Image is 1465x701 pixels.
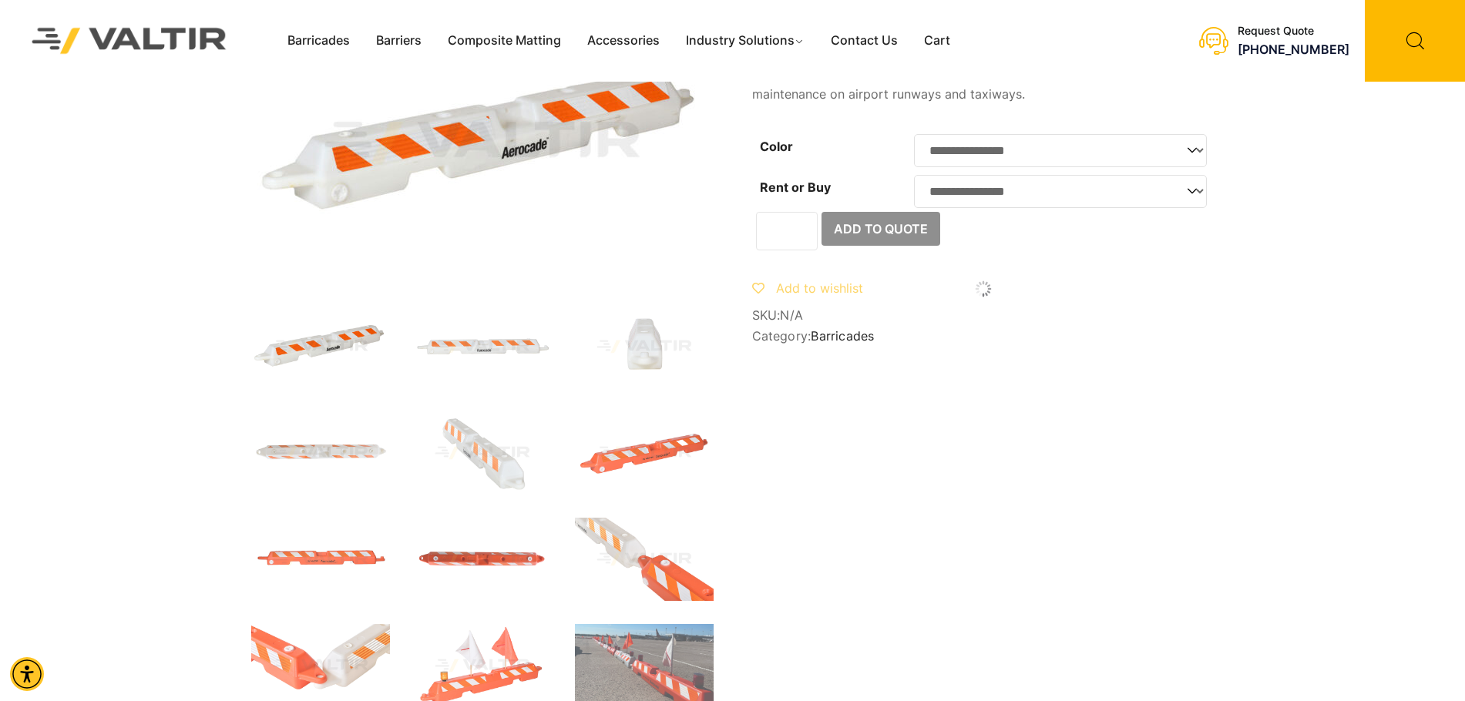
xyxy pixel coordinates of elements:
[413,518,552,601] img: An orange traffic barrier with white reflective stripes, designed for road safety and visibility.
[574,29,673,52] a: Accessories
[818,29,911,52] a: Contact Us
[413,305,552,388] img: A white safety barrier with orange reflective stripes and the brand name "Aerocade" printed on it.
[911,29,963,52] a: Cart
[251,518,390,601] img: An orange traffic barrier with reflective white stripes, labeled "Aerocade," designed for safety ...
[760,139,793,154] label: Color
[251,411,390,495] img: text, letter
[251,305,390,388] img: Aerocade_Nat_3Q-1.jpg
[10,657,44,691] div: Accessibility Menu
[780,307,803,323] span: N/A
[413,411,552,495] img: A white traffic barrier with orange and white reflective stripes, designed for road safety and de...
[752,308,1215,323] span: SKU:
[575,518,714,601] img: Two interlocking traffic barriers, one white with orange stripes and one orange with white stripe...
[673,29,818,52] a: Industry Solutions
[1238,25,1349,38] div: Request Quote
[575,411,714,495] img: An orange traffic barrier with reflective white stripes, designed for safety and visibility.
[575,305,714,388] img: A white plastic container with a spout, featuring horizontal red stripes on the side.
[822,212,940,246] button: Add to Quote
[363,29,435,52] a: Barriers
[12,8,247,75] img: Valtir Rentals
[752,329,1215,344] span: Category:
[760,179,831,195] label: Rent or Buy
[811,328,874,344] a: Barricades
[435,29,574,52] a: Composite Matting
[756,212,818,250] input: Product quantity
[274,29,363,52] a: Barricades
[1238,42,1349,57] a: call (888) 496-3625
